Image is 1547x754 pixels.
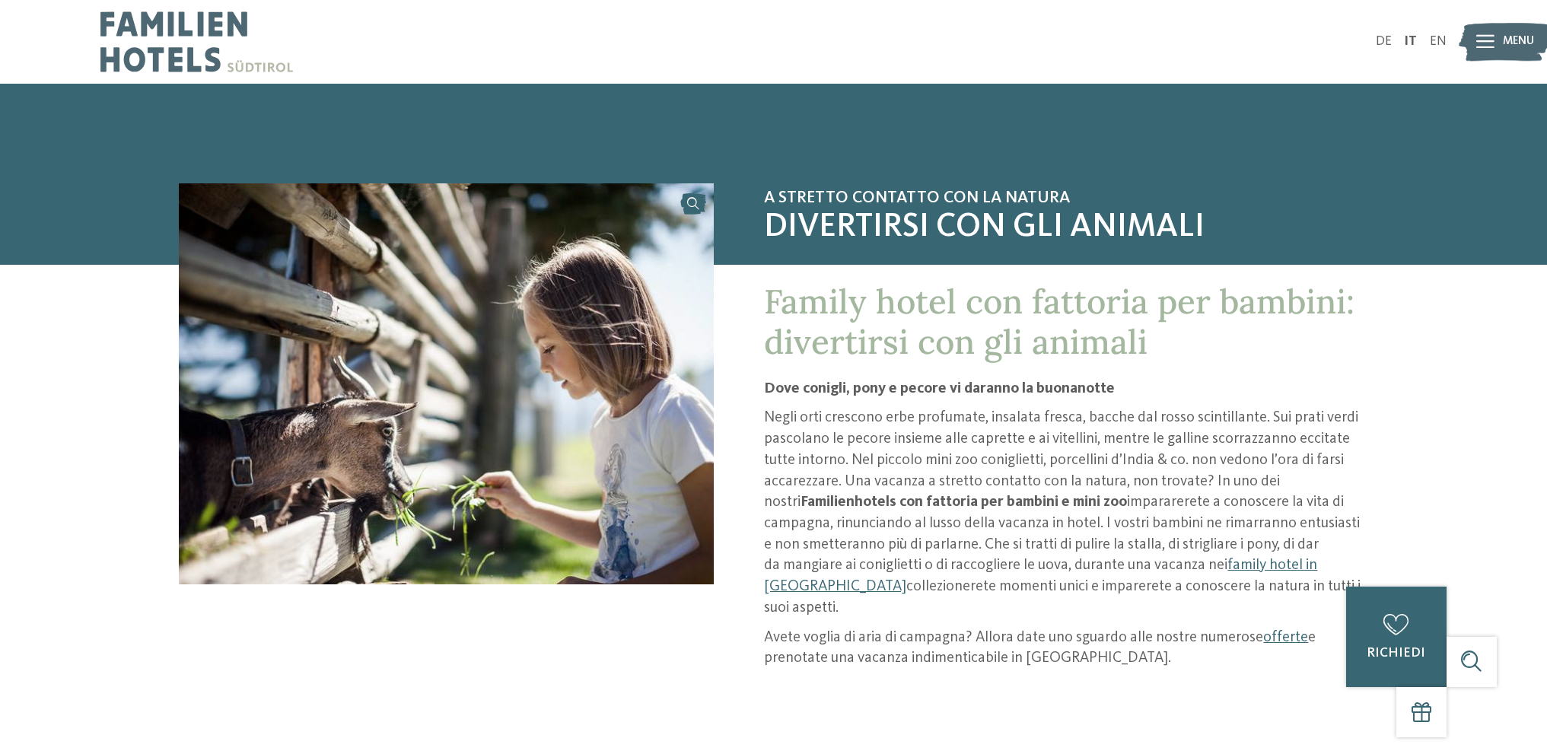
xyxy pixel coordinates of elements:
a: offerte [1263,630,1308,645]
span: Menu [1503,33,1534,50]
span: Divertirsi con gli animali [764,208,1368,248]
p: Negli orti crescono erbe profumate, insalata fresca, bacche dal rosso scintillante. Sui prati ver... [764,408,1368,619]
a: EN [1430,35,1447,48]
strong: Familienhotels con fattoria per bambini e mini zoo [801,495,1127,510]
span: richiedi [1367,647,1425,660]
img: Fattoria per bambini nei Familienhotel: un sogno [179,183,714,584]
p: Avete voglia di aria di campagna? Allora date uno sguardo alle nostre numerose e prenotate una va... [764,628,1368,670]
span: Family hotel con fattoria per bambini: divertirsi con gli animali [764,280,1354,363]
strong: Dove conigli, pony e pecore vi daranno la buonanotte [764,381,1115,396]
span: A stretto contatto con la natura [764,188,1368,208]
a: DE [1376,35,1392,48]
a: richiedi [1346,587,1447,687]
a: IT [1404,35,1417,48]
